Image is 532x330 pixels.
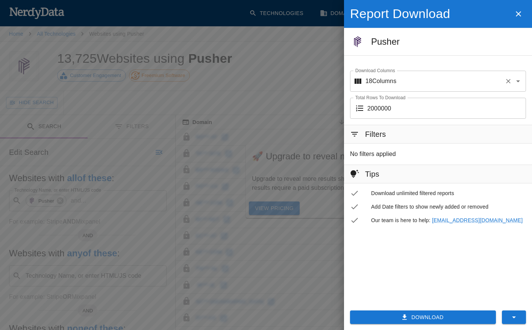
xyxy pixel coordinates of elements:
button: Clear [503,76,514,86]
h4: Report Download [350,6,511,22]
img: 3acb1d9d-7e72-4846-86a4-2bb9a60c245f.jpg [350,34,365,49]
button: Open [513,76,523,86]
span: Our team is here to help: [371,216,526,224]
a: [EMAIL_ADDRESS][DOMAIN_NAME] [432,217,523,223]
h6: Filters [365,128,386,140]
p: No filters applied [350,150,396,159]
span: Add Date filters to show newly added or removed [371,203,526,210]
p: 18 Columns [365,77,396,86]
label: Download Columns [355,67,395,74]
span: Download unlimited filtered reports [371,189,526,197]
h5: Pusher [371,36,526,48]
h6: Tips [365,168,379,180]
label: Total Rows To Download [355,94,406,101]
button: Download [350,310,496,324]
